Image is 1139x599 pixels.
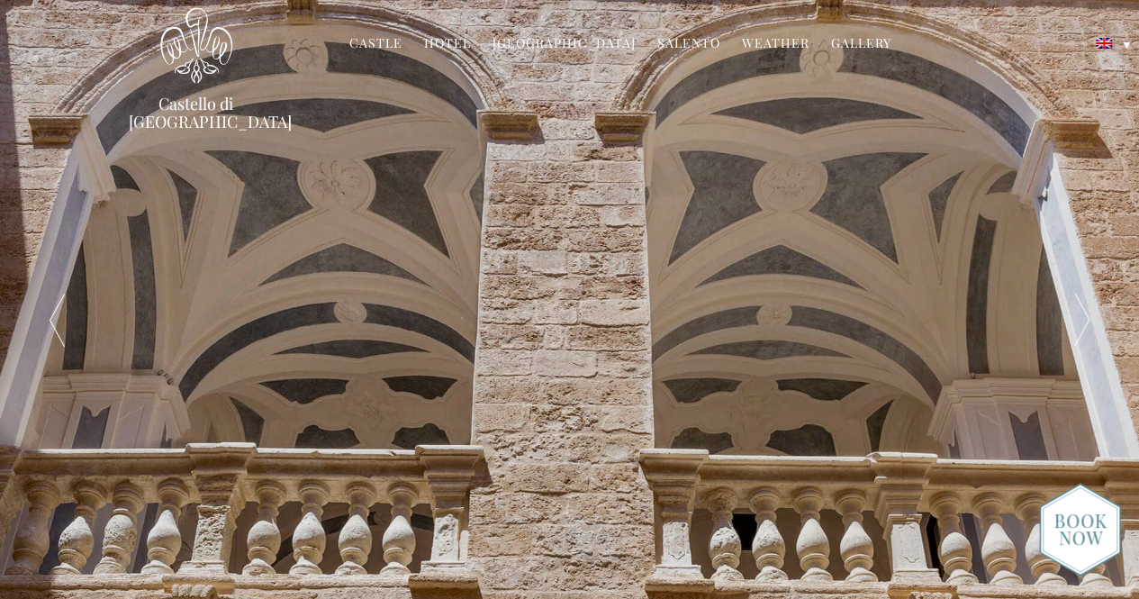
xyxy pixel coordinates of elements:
a: Gallery [831,34,891,55]
a: Hotel [424,34,471,55]
img: English [1096,38,1112,49]
a: Castello di [GEOGRAPHIC_DATA] [129,95,264,131]
img: Castello di Ugento [160,7,232,84]
a: Castle [349,34,402,55]
a: Weather [742,34,809,55]
a: Salento [657,34,720,55]
a: [GEOGRAPHIC_DATA] [493,34,636,55]
img: new-booknow.png [1039,483,1121,576]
